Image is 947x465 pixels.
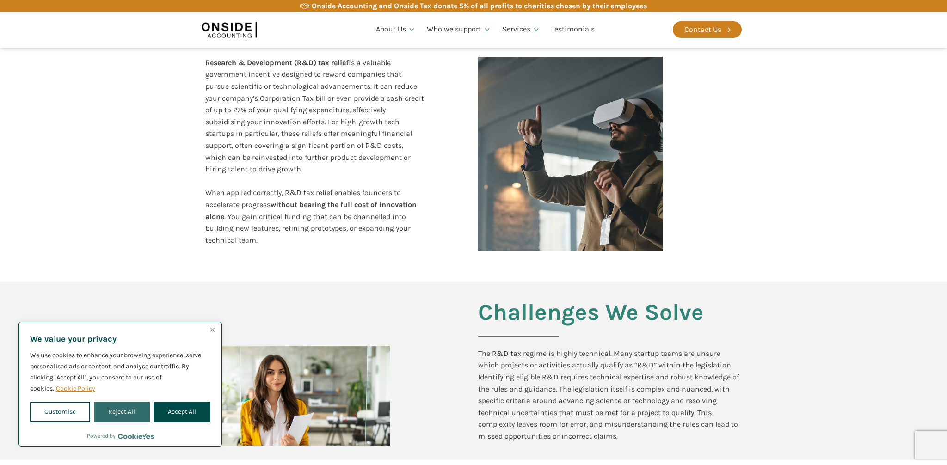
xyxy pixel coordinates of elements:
[210,328,215,332] img: Close
[497,14,546,45] a: Services
[205,200,417,221] b: without bearing the full cost of innovation alone
[205,58,316,67] b: Research & Development (R&D)
[30,333,210,344] p: We value your privacy
[207,324,218,335] button: Close
[94,402,149,422] button: Reject All
[55,384,96,393] a: Cookie Policy
[478,300,704,348] h2: Challenges We Solve
[118,433,154,439] a: Visit CookieYes website
[154,402,210,422] button: Accept All
[205,57,424,258] div: is a valuable government incentive designed to reward companies that pursue scientific or technol...
[202,19,257,40] img: Onside Accounting
[18,322,222,447] div: We value your privacy
[478,348,742,442] div: The R&D tax regime is highly technical. Many startup teams are unsure which projects or activitie...
[30,402,90,422] button: Customise
[370,14,421,45] a: About Us
[87,431,154,441] div: Powered by
[673,21,742,38] a: Contact Us
[318,58,349,67] b: tax relief
[30,350,210,394] p: We use cookies to enhance your browsing experience, serve personalised ads or content, and analys...
[546,14,600,45] a: Testimonials
[684,24,721,36] div: Contact Us
[421,14,497,45] a: Who we support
